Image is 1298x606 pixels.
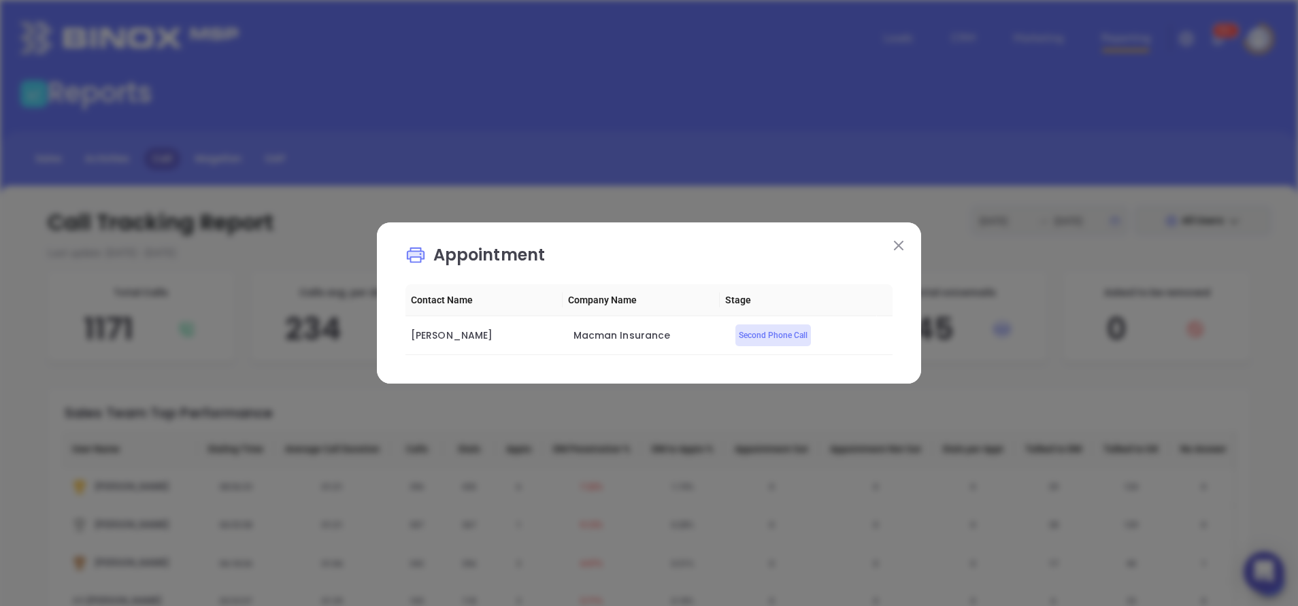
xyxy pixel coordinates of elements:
span: Second Phone Call [739,328,808,343]
th: Company Name [563,284,720,316]
p: Appointment [405,243,893,274]
th: Contact Name [405,284,563,316]
span: [PERSON_NAME] [411,329,493,342]
span: Macman Insurance [573,329,671,342]
img: close modal [894,241,903,250]
th: Stage [720,284,877,316]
